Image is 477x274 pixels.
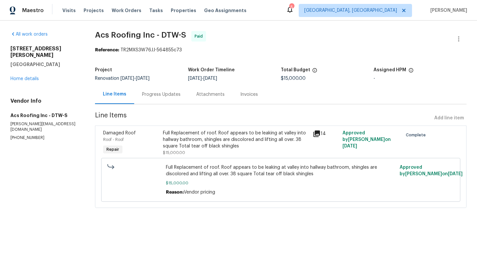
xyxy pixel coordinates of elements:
[142,91,181,98] div: Progress Updates
[166,190,184,195] span: Reason:
[448,172,463,176] span: [DATE]
[289,4,294,10] div: 5
[313,130,339,138] div: 14
[374,76,467,81] div: -
[428,7,467,14] span: [PERSON_NAME]
[103,138,124,142] span: Roof - Roof
[95,48,119,52] b: Reference:
[95,76,150,81] span: Renovation
[163,151,185,155] span: $15,000.00
[10,32,48,37] a: All work orders
[406,132,428,138] span: Complete
[312,68,317,76] span: The total cost of line items that have been proposed by Opendoor. This sum includes line items th...
[95,47,467,53] div: TR2MXS3W76JJ-564855c73
[22,7,44,14] span: Maestro
[10,98,79,104] h4: Vendor Info
[95,112,432,124] span: Line Items
[149,8,163,13] span: Tasks
[163,130,309,149] div: Full Replacement of roof. Roof appears to be leaking at valley into hallway bathroom, shingles ar...
[10,121,79,132] p: [PERSON_NAME][EMAIL_ADDRESS][DOMAIN_NAME]
[112,7,141,14] span: Work Orders
[10,45,79,59] h2: [STREET_ADDRESS][PERSON_NAME]
[171,7,196,14] span: Properties
[240,91,258,98] div: Invoices
[188,68,235,72] h5: Work Order Timeline
[103,131,136,135] span: Damaged Roof
[188,76,217,81] span: -
[281,68,310,72] h5: Total Budget
[136,76,150,81] span: [DATE]
[10,112,79,119] h5: Acs Roofing Inc - DTW-S
[120,76,134,81] span: [DATE]
[304,7,397,14] span: [GEOGRAPHIC_DATA], [GEOGRAPHIC_DATA]
[184,190,215,195] span: Vendor pricing
[400,165,463,176] span: Approved by [PERSON_NAME] on
[103,91,126,97] div: Line Items
[196,91,225,98] div: Attachments
[195,33,205,40] span: Paid
[166,180,396,186] span: $15,000.00
[342,144,357,148] span: [DATE]
[188,76,202,81] span: [DATE]
[281,76,306,81] span: $15,000.00
[62,7,76,14] span: Visits
[95,68,112,72] h5: Project
[374,68,406,72] h5: Assigned HPM
[10,77,39,81] a: Home details
[95,31,186,39] span: Acs Roofing Inc - DTW-S
[10,61,79,68] h5: [GEOGRAPHIC_DATA]
[342,131,391,148] span: Approved by [PERSON_NAME] on
[408,68,414,76] span: The hpm assigned to this work order.
[166,164,396,177] span: Full Replacement of roof. Roof appears to be leaking at valley into hallway bathroom, shingles ar...
[120,76,150,81] span: -
[204,7,246,14] span: Geo Assignments
[104,146,122,153] span: Repair
[10,135,79,141] p: [PHONE_NUMBER]
[203,76,217,81] span: [DATE]
[84,7,104,14] span: Projects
